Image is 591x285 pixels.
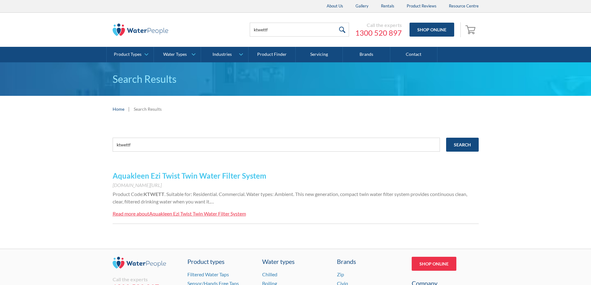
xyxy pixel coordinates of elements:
[113,181,479,189] div: [DOMAIN_NAME][URL]
[355,22,402,28] div: Call the experts
[114,52,141,57] div: Product Types
[355,28,402,38] a: 1300 520 897
[113,138,440,152] input: e.g. chilled water cooler
[113,171,266,180] a: Aquakleen Ezi Twist Twin Water Filter System
[464,22,479,37] a: Open cart
[201,47,248,62] a: Industries
[113,24,168,36] img: The Water People
[113,191,467,204] span: . Suitable for: Residential. Commercial. Water types: Ambient. This new generation, compact twin ...
[113,72,479,87] h1: Search Results
[250,23,349,37] input: Search products
[134,106,162,112] div: Search Results
[149,211,246,216] div: Aquakleen Ezi Twist Twin Water Filter System
[154,47,201,62] a: Water Types
[412,257,456,271] a: Shop Online
[113,211,149,216] div: Read more about
[144,191,164,197] strong: KTWETT
[128,105,131,113] div: |
[113,106,124,112] a: Home
[296,47,343,62] a: Servicing
[390,47,437,62] a: Contact
[187,257,254,266] a: Product types
[187,271,229,277] a: Filtered Water Taps
[343,47,390,62] a: Brands
[210,198,214,204] span: …
[248,47,296,62] a: Product Finder
[337,257,404,266] div: Brands
[113,191,144,197] span: Product Code:
[113,210,246,217] a: Read more aboutAquakleen Ezi Twist Twin Water Filter System
[465,24,477,34] img: shopping cart
[107,47,154,62] a: Product Types
[262,271,277,277] a: Chilled
[410,23,454,37] a: Shop Online
[213,52,232,57] div: Industries
[262,257,329,266] a: Water types
[337,271,344,277] a: Zip
[113,276,180,283] div: Call the experts
[446,138,479,152] input: Search
[163,52,187,57] div: Water Types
